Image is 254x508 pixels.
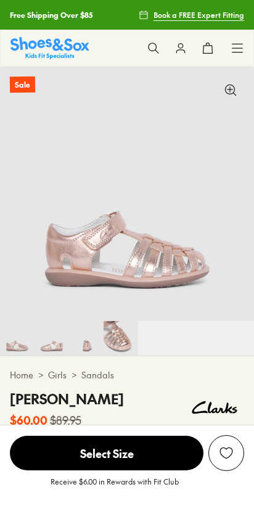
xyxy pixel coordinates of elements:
[185,389,244,426] img: Vendor logo
[50,412,81,428] s: $89.95
[51,476,179,498] p: Receive $6.00 in Rewards with Fit Club
[208,435,244,471] button: Add to Wishlist
[139,4,244,26] a: Book a FREE Expert Fitting
[154,9,244,20] span: Book a FREE Expert Fitting
[10,369,33,381] a: Home
[10,77,35,93] p: Sale
[104,321,138,356] img: 7-504035_1
[35,321,69,356] img: 5-504033_1
[10,37,89,59] img: SNS_Logo_Responsive.svg
[10,389,124,409] h4: [PERSON_NAME]
[10,435,203,471] button: Select Size
[10,436,203,470] span: Select Size
[48,369,67,381] a: Girls
[81,369,114,381] a: Sandals
[10,37,89,59] a: Shoes & Sox
[10,369,244,381] div: > >
[10,412,47,428] b: $60.00
[69,321,104,356] img: 6-504034_1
